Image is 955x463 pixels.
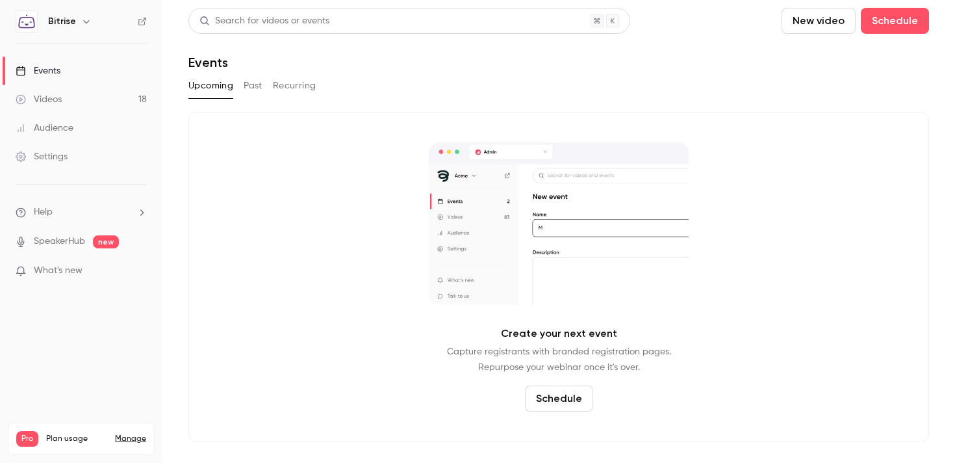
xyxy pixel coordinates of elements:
[16,150,68,163] div: Settings
[273,75,316,96] button: Recurring
[16,64,60,77] div: Events
[16,11,37,32] img: Bitrise
[16,205,147,219] li: help-dropdown-opener
[501,326,617,341] p: Create your next event
[131,265,147,277] iframe: Noticeable Trigger
[34,264,83,278] span: What's new
[46,434,107,444] span: Plan usage
[861,8,929,34] button: Schedule
[199,14,329,28] div: Search for videos or events
[525,386,593,412] button: Schedule
[34,205,53,219] span: Help
[188,75,233,96] button: Upcoming
[115,434,146,444] a: Manage
[48,15,76,28] h6: Bitrise
[16,431,38,447] span: Pro
[188,55,228,70] h1: Events
[244,75,262,96] button: Past
[782,8,856,34] button: New video
[447,344,671,375] p: Capture registrants with branded registration pages. Repurpose your webinar once it's over.
[16,93,62,106] div: Videos
[93,235,119,248] span: new
[34,235,85,248] a: SpeakerHub
[16,122,73,135] div: Audience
